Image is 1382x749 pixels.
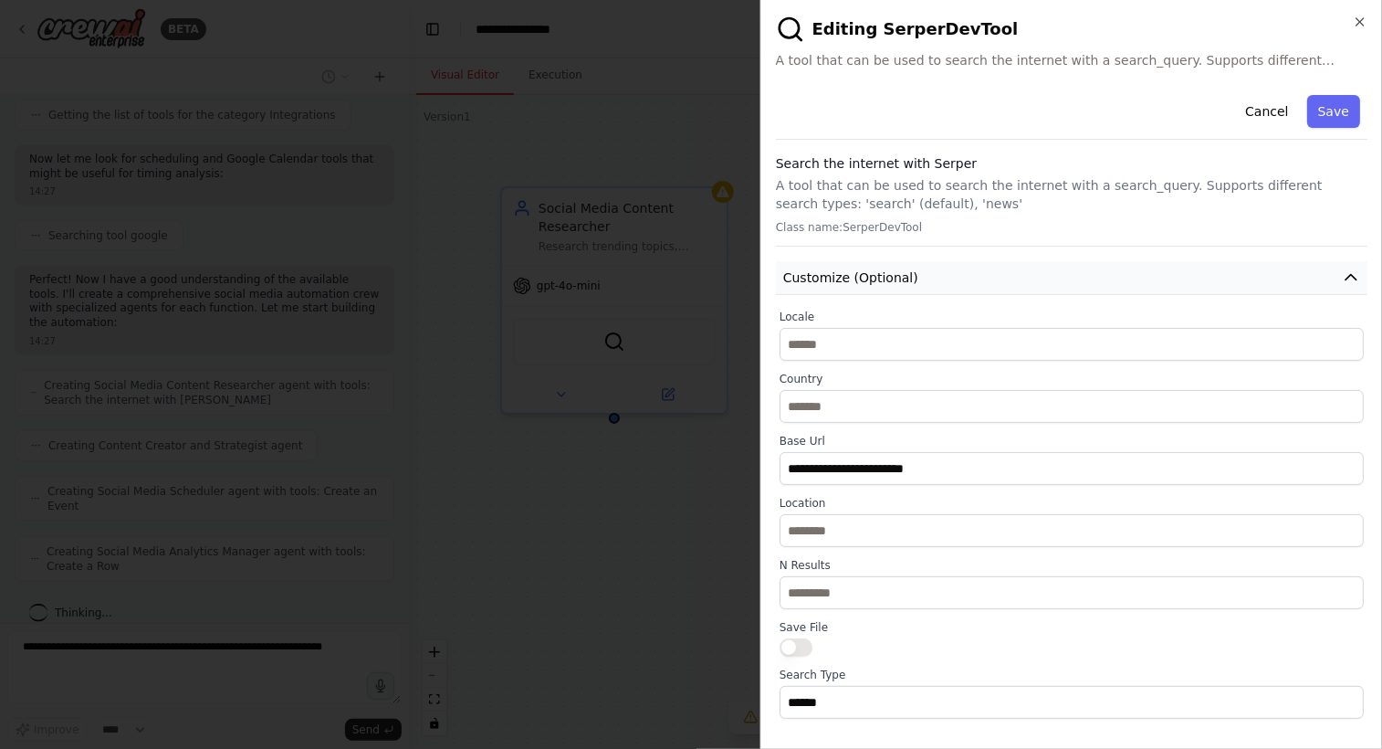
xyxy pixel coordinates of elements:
p: A tool that can be used to search the internet with a search_query. Supports different search typ... [776,176,1367,213]
label: Base Url [780,434,1364,448]
p: Class name: SerperDevTool [776,220,1367,235]
label: Locale [780,310,1364,324]
label: Country [780,372,1364,386]
button: Save [1307,95,1360,128]
label: Save File [780,620,1364,635]
label: Location [780,496,1364,511]
h2: Editing SerperDevTool [776,15,1367,44]
label: Search Type [780,668,1364,682]
label: N Results [780,558,1364,573]
span: Customize (Optional) [783,269,918,287]
img: SerperDevTool [776,15,805,44]
span: A tool that can be used to search the internet with a search_query. Supports different search typ... [776,51,1367,69]
button: Customize (Optional) [776,261,1367,295]
h3: Search the internet with Serper [776,154,1367,173]
button: Cancel [1234,95,1299,128]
